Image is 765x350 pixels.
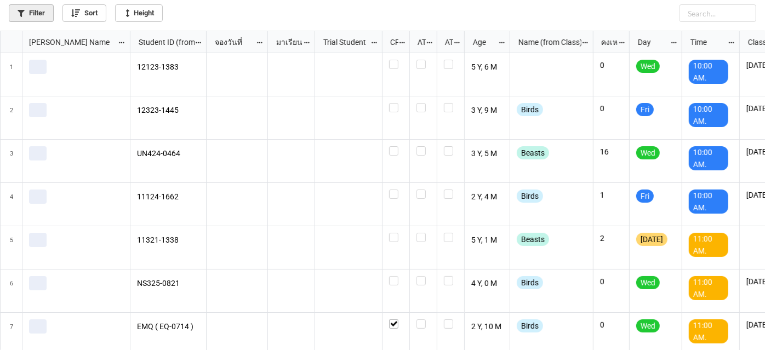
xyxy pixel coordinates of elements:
span: 5 [10,226,13,269]
div: Student ID (from [PERSON_NAME] Name) [132,36,195,48]
div: ATK [438,36,454,48]
p: 11124-1662 [137,190,200,205]
div: Birds [517,103,543,116]
div: จองวันที่ [208,36,256,48]
p: 16 [600,146,623,157]
p: 4 Y, 0 M [471,276,504,291]
p: 12123-1383 [137,60,200,75]
p: 2 Y, 4 M [471,190,504,205]
div: Age [466,36,499,48]
p: 1 [600,190,623,200]
div: มาเรียน [270,36,304,48]
span: 3 [10,140,13,182]
p: 3 Y, 5 M [471,146,504,162]
div: CF [384,36,399,48]
p: 0 [600,276,623,287]
div: คงเหลือ (from Nick Name) [595,36,618,48]
p: 12323-1445 [137,103,200,118]
input: Search... [680,4,756,22]
a: Height [115,4,163,22]
div: [DATE] [636,233,667,246]
div: ATT [411,36,426,48]
div: Beasts [517,146,549,159]
p: EMQ ( EQ-0714 ) [137,319,200,335]
div: Birds [517,190,543,203]
p: NS325-0821 [137,276,200,291]
div: Day [631,36,670,48]
div: 11:00 AM. [689,276,728,300]
div: Birds [517,319,543,332]
p: 5 Y, 1 M [471,233,504,248]
div: Wed [636,60,660,73]
div: Wed [636,146,660,159]
p: 5 Y, 6 M [471,60,504,75]
div: 10:00 AM. [689,146,728,170]
div: Trial Student [317,36,370,48]
a: Sort [62,4,106,22]
div: Fri [636,103,654,116]
div: 10:00 AM. [689,103,728,127]
p: 11321-1338 [137,233,200,248]
div: grid [1,31,130,53]
p: 2 [600,233,623,244]
span: 2 [10,96,13,139]
div: Fri [636,190,654,203]
p: 3 Y, 9 M [471,103,504,118]
div: Time [684,36,728,48]
p: 0 [600,319,623,330]
p: UN424-0464 [137,146,200,162]
div: 10:00 AM. [689,60,728,84]
div: 11:00 AM. [689,319,728,343]
span: 6 [10,269,13,312]
span: 4 [10,183,13,226]
span: 1 [10,53,13,96]
p: 2 Y, 10 M [471,319,504,335]
div: Beasts [517,233,549,246]
div: Wed [636,276,660,289]
a: Filter [9,4,54,22]
p: 0 [600,103,623,114]
div: Birds [517,276,543,289]
div: 10:00 AM. [689,190,728,214]
div: 11:00 AM. [689,233,728,257]
div: Name (from Class) [512,36,581,48]
div: Wed [636,319,660,332]
p: 0 [600,60,623,71]
div: [PERSON_NAME] Name [22,36,118,48]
